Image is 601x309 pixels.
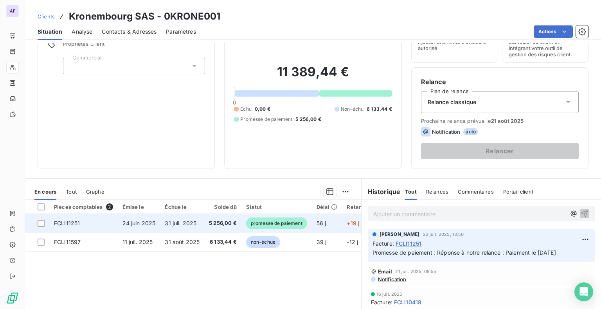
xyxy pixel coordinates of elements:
[6,5,19,17] div: AF
[234,64,392,88] h2: 11 389,44 €
[378,268,392,275] span: Email
[509,39,582,57] span: Surveiller ce client en intégrant votre outil de gestion des risques client.
[394,298,421,306] span: FCLI10418
[6,292,19,304] img: Logo LeanPay
[70,63,76,70] input: Ajouter une valeur
[122,220,156,226] span: 24 juin 2025
[426,189,448,195] span: Relances
[395,269,436,274] span: 21 juil. 2025, 08:55
[372,239,394,248] span: Facture :
[255,106,270,113] span: 0,00 €
[423,232,464,237] span: 22 juil. 2025, 13:50
[246,217,307,229] span: promesse de paiement
[421,118,579,124] span: Prochaine relance prévue le
[34,189,56,195] span: En cours
[503,189,533,195] span: Portail client
[240,106,252,113] span: Échu
[428,98,477,106] span: Relance classique
[317,220,326,226] span: 56 j
[246,204,307,210] div: Statut
[106,203,113,210] span: 2
[396,239,421,248] span: FCLI11251
[347,239,358,245] span: -12 j
[574,282,593,301] div: Open Intercom Messenger
[463,128,478,135] span: auto
[69,9,220,23] h3: Kronembourg SAS - 0KRONE001
[317,239,327,245] span: 39 j
[165,204,200,210] div: Échue le
[38,13,55,20] a: Clients
[102,28,157,36] span: Contacts & Adresses
[295,116,321,123] span: 5 256,00 €
[405,189,417,195] span: Tout
[209,238,237,246] span: 6 133,44 €
[38,28,62,36] span: Situation
[233,99,236,106] span: 0
[421,143,579,159] button: Relancer
[341,106,363,113] span: Non-échu
[165,220,196,226] span: 31 juil. 2025
[418,39,491,51] span: Ajouter une limite d’encours autorisé
[240,116,292,123] span: Promesse de paiement
[246,236,280,248] span: non-échue
[362,187,401,196] h6: Historique
[347,220,359,226] span: +19 j
[380,231,420,238] span: [PERSON_NAME]
[166,28,196,36] span: Paramètres
[317,204,338,210] div: Délai
[432,129,461,135] span: Notification
[54,220,80,226] span: FCLI11251
[66,189,77,195] span: Tout
[458,189,494,195] span: Commentaires
[122,204,156,210] div: Émise le
[122,239,153,245] span: 11 juil. 2025
[165,239,200,245] span: 31 août 2025
[372,249,556,256] span: Promesse de paiement : Réponse à notre relance : Paiement le [DATE]
[63,41,205,52] span: Propriétés Client
[491,118,524,124] span: 21 août 2025
[534,25,573,38] button: Actions
[86,189,104,195] span: Graphe
[347,204,372,210] div: Retard
[209,219,237,227] span: 5 256,00 €
[54,239,81,245] span: FCLI11597
[209,204,237,210] div: Solde dû
[376,292,403,296] span: 16 juil. 2025
[54,203,113,210] div: Pièces comptables
[367,106,392,113] span: 6 133,44 €
[371,298,392,306] span: Facture :
[72,28,92,36] span: Analyse
[421,77,579,86] h6: Relance
[377,276,407,282] span: Notification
